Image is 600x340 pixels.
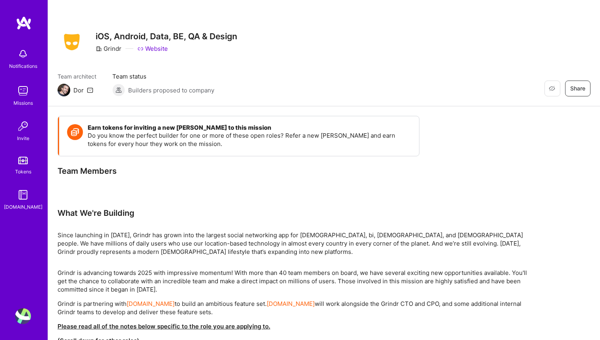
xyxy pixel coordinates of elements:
[58,72,96,81] span: Team architect
[15,308,31,324] img: User Avatar
[15,46,31,62] img: bell
[96,46,102,52] i: icon CompanyGray
[58,231,534,256] p: Since launching in [DATE], Grindr has grown into the largest social networking app for [DEMOGRAPH...
[4,203,42,211] div: [DOMAIN_NAME]
[15,187,31,203] img: guide book
[67,124,83,140] img: Token icon
[9,62,37,70] div: Notifications
[88,131,411,148] p: Do you know the perfect builder for one or more of these open roles? Refer a new [PERSON_NAME] an...
[96,31,237,41] h3: iOS, Android, Data, BE, QA & Design
[112,84,125,96] img: Builders proposed to company
[87,87,93,93] i: icon Mail
[58,269,534,294] p: Grindr is advancing towards 2025 with impressive momentum! With more than 40 team members on boar...
[73,86,84,94] div: Dor
[15,167,31,176] div: Tokens
[58,166,419,176] div: Team Members
[58,300,534,316] p: Grindr is partnering with to build an ambitious feature set. will work alongside the Grindr CTO a...
[128,86,214,94] span: Builders proposed to company
[88,124,411,131] h4: Earn tokens for inviting a new [PERSON_NAME] to this mission
[58,84,70,96] img: Team Architect
[17,134,29,142] div: Invite
[549,85,555,92] i: icon EyeClosed
[18,157,28,164] img: tokens
[96,44,121,53] div: Grindr
[137,44,168,53] a: Website
[58,208,534,218] div: What We're Building
[58,31,86,53] img: Company Logo
[13,308,33,324] a: User Avatar
[15,118,31,134] img: Invite
[15,83,31,99] img: teamwork
[267,300,315,307] a: [DOMAIN_NAME]
[127,300,175,307] a: [DOMAIN_NAME]
[13,99,33,107] div: Missions
[16,16,32,30] img: logo
[565,81,590,96] button: Share
[58,323,270,330] strong: Please read all of the notes below specific to the role you are applying to.
[112,72,214,81] span: Team status
[570,85,585,92] span: Share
